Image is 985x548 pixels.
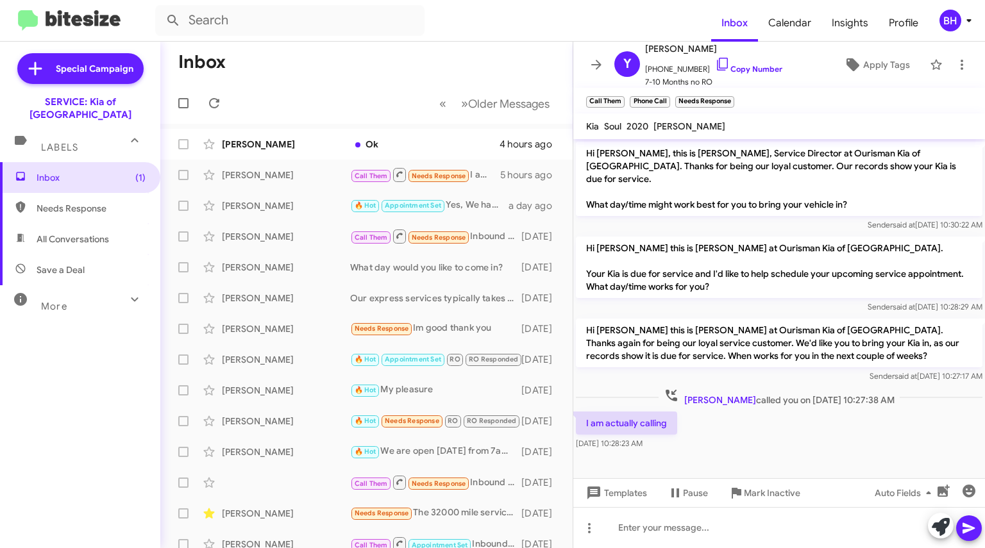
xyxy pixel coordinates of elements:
[453,90,557,117] button: Next
[350,474,521,490] div: Inbound Call
[576,142,982,216] p: Hi [PERSON_NAME], this is [PERSON_NAME], Service Director at Ourisman Kia of [GEOGRAPHIC_DATA]. T...
[41,142,78,153] span: Labels
[432,90,454,117] button: Previous
[500,169,562,181] div: 5 hours ago
[222,169,350,181] div: [PERSON_NAME]
[350,261,521,274] div: What day would you like to come in?
[659,388,900,406] span: called you on [DATE] 10:27:38 AM
[929,10,971,31] button: BH
[715,64,782,74] a: Copy Number
[939,10,961,31] div: BH
[521,353,562,366] div: [DATE]
[350,167,500,183] div: I am actually calling
[355,386,376,394] span: 🔥 Hot
[222,353,350,366] div: [PERSON_NAME]
[868,302,982,311] span: Sender [DATE] 10:28:29 AM
[56,62,133,75] span: Special Campaign
[521,476,562,489] div: [DATE]
[37,202,146,215] span: Needs Response
[821,4,879,42] a: Insights
[895,371,917,381] span: said at
[521,507,562,520] div: [DATE]
[385,201,441,210] span: Appointment Set
[604,120,621,132] span: Soul
[412,172,466,180] span: Needs Response
[355,355,376,363] span: 🔥 Hot
[521,415,562,428] div: [DATE]
[521,445,562,458] div: [DATE]
[521,230,562,243] div: [DATE]
[350,383,521,397] div: My pleasure
[870,371,982,381] span: Sender [DATE] 10:27:17 AM
[222,292,350,304] div: [PERSON_NAME]
[222,507,350,520] div: [PERSON_NAME]
[893,220,915,229] span: said at
[448,417,458,425] span: RO
[645,41,782,56] span: [PERSON_NAME]
[521,384,562,397] div: [DATE]
[350,292,521,304] div: Our express services typically takes about 1.5 hour to 2 hours. We're open on Saturdays as well.
[350,444,521,459] div: We are open [DATE] from 7am to 4pm.
[450,355,460,363] span: RO
[222,415,350,428] div: [PERSON_NAME]
[718,481,811,504] button: Mark Inactive
[627,120,648,132] span: 2020
[350,138,500,151] div: Ok
[37,263,85,276] span: Save a Deal
[864,481,947,504] button: Auto Fields
[521,261,562,274] div: [DATE]
[744,481,800,504] span: Mark Inactive
[439,95,446,112] span: «
[461,95,468,112] span: »
[521,322,562,335] div: [DATE]
[868,220,982,229] span: Sender [DATE] 10:30:22 AM
[355,201,376,210] span: 🔥 Hot
[468,97,550,111] span: Older Messages
[653,120,725,132] span: [PERSON_NAME]
[758,4,821,42] a: Calendar
[37,171,146,184] span: Inbox
[350,413,521,428] div: That's perfect!
[135,171,146,184] span: (1)
[521,292,562,304] div: [DATE]
[509,199,562,212] div: a day ago
[500,138,562,151] div: 4 hours ago
[573,481,657,504] button: Templates
[675,96,734,108] small: Needs Response
[17,53,144,84] a: Special Campaign
[432,90,557,117] nav: Page navigation example
[576,438,643,448] span: [DATE] 10:28:23 AM
[355,479,388,488] span: Call Them
[684,394,756,406] span: [PERSON_NAME]
[630,96,669,108] small: Phone Call
[412,479,466,488] span: Needs Response
[385,355,441,363] span: Appointment Set
[576,319,982,367] p: Hi [PERSON_NAME] this is [PERSON_NAME] at Ourisman Kia of [GEOGRAPHIC_DATA]. Thanks again for bei...
[586,96,625,108] small: Call Them
[576,237,982,298] p: Hi [PERSON_NAME] this is [PERSON_NAME] at Ourisman Kia of [GEOGRAPHIC_DATA]. Your Kia is due for ...
[467,417,516,425] span: RO Responded
[645,76,782,88] span: 7-10 Months no RO
[711,4,758,42] a: Inbox
[222,261,350,274] div: [PERSON_NAME]
[586,120,599,132] span: Kia
[657,481,718,504] button: Pause
[645,56,782,76] span: [PHONE_NUMBER]
[829,53,923,76] button: Apply Tags
[41,301,67,312] span: More
[355,172,388,180] span: Call Them
[222,322,350,335] div: [PERSON_NAME]
[576,411,677,435] p: I am actually calling
[222,199,350,212] div: [PERSON_NAME]
[355,447,376,456] span: 🔥 Hot
[469,355,518,363] span: RO Responded
[875,481,936,504] span: Auto Fields
[222,384,350,397] div: [PERSON_NAME]
[178,52,226,72] h1: Inbox
[385,417,439,425] span: Needs Response
[863,53,910,76] span: Apply Tags
[879,4,929,42] a: Profile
